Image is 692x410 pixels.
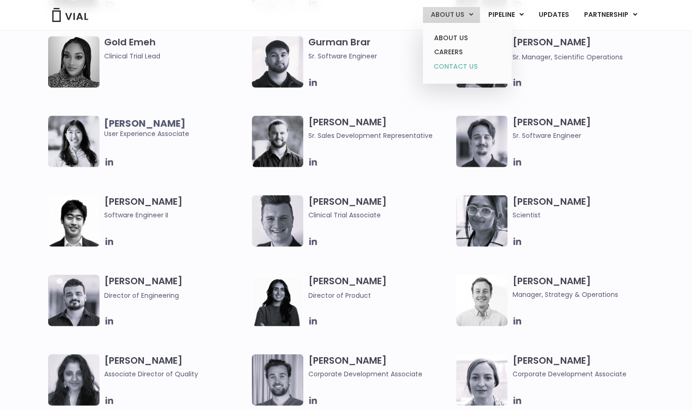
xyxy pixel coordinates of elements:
[512,274,656,299] h3: [PERSON_NAME]
[512,195,656,220] h3: [PERSON_NAME]
[48,36,100,87] img: A woman wearing a leopard print shirt in a black and white photo.
[104,368,248,379] span: Associate Director of Quality
[104,209,248,220] span: Software Engineer II
[308,50,451,61] span: Sr. Software Engineer
[104,118,248,138] span: User Experience Associate
[48,274,100,326] img: Igor
[308,130,451,140] span: Sr. Sales Development Representative
[512,289,656,299] span: Manager, Strategy & Operations
[426,31,508,45] a: ABOUT US
[48,195,100,246] img: Jason Zhang
[308,195,451,220] h3: [PERSON_NAME]
[252,354,303,405] img: Image of smiling man named Thomas
[456,274,507,326] img: Kyle Mayfield
[512,115,656,140] h3: [PERSON_NAME]
[456,195,507,246] img: Headshot of smiling woman named Anjali
[308,368,451,379] span: Corporate Development Associate
[104,354,248,379] h3: [PERSON_NAME]
[423,7,480,23] a: ABOUT USMenu Toggle
[308,354,451,379] h3: [PERSON_NAME]
[252,115,303,167] img: Image of smiling man named Hugo
[512,368,656,379] span: Corporate Development Associate
[456,115,507,167] img: Fran
[252,36,303,87] img: Headshot of smiling of man named Gurman
[104,116,185,129] b: [PERSON_NAME]
[308,274,451,300] h3: [PERSON_NAME]
[51,8,89,22] img: Vial Logo
[104,274,248,300] h3: [PERSON_NAME]
[308,115,451,140] h3: [PERSON_NAME]
[531,7,576,23] a: UPDATES
[480,7,530,23] a: PIPELINEMenu Toggle
[512,209,656,220] span: Scientist
[308,36,451,61] h3: Gurman Brar
[104,36,248,61] h3: Gold Emeh
[252,274,303,326] img: Smiling woman named Ira
[104,50,248,61] span: Clinical Trial Lead
[426,45,508,59] a: CAREERS
[512,130,656,140] span: Sr. Software Engineer
[512,52,622,61] span: Sr. Manager, Scientific Operations
[426,59,508,74] a: CONTACT US
[512,36,656,62] h3: [PERSON_NAME]
[308,209,451,220] span: Clinical Trial Associate
[104,195,248,220] h3: [PERSON_NAME]
[512,354,656,379] h3: [PERSON_NAME]
[576,7,644,23] a: PARTNERSHIPMenu Toggle
[252,195,303,246] img: Headshot of smiling man named Collin
[456,354,507,405] img: Headshot of smiling woman named Beatrice
[48,354,100,405] img: Headshot of smiling woman named Bhavika
[104,290,179,300] span: Director of Engineering
[308,290,371,300] span: Director of Product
